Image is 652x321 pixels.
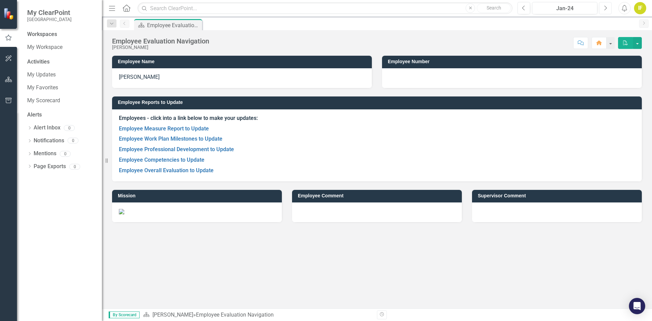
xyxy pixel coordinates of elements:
strong: Employees - click into a link below to make your updates: [119,115,258,121]
a: [PERSON_NAME] [152,311,193,318]
div: 0 [60,151,71,157]
button: IF [634,2,646,14]
div: Jan-24 [535,4,595,13]
div: [PERSON_NAME] [112,45,209,50]
span: Search [487,5,501,11]
div: Employee Evaluation Navigation [196,311,274,318]
h3: Supervisor Comment [478,193,638,198]
button: Jan-24 [532,2,597,14]
a: Alert Inbox [34,124,60,132]
h3: Employee Name [118,59,368,64]
a: Notifications [34,137,64,145]
img: Mission.PNG [119,209,124,214]
small: [GEOGRAPHIC_DATA] [27,17,72,22]
h3: Employee Number [388,59,638,64]
a: Mentions [34,150,56,158]
a: Employee Measure Report to Update [119,125,209,132]
h3: Employee Reports to Update [118,100,638,105]
div: » [143,311,372,319]
a: Employee Overall Evaluation to Update [119,167,214,174]
div: Employee Evaluation Navigation [147,21,200,30]
div: Alerts [27,111,95,119]
a: Employee Competencies to Update [119,157,204,163]
h3: Employee Comment [298,193,458,198]
a: Employee Professional Development to Update [119,146,234,153]
div: Workspaces [27,31,57,38]
div: 0 [68,138,78,144]
h3: Mission [118,193,278,198]
a: Page Exports [34,163,66,171]
a: My Workspace [27,43,95,51]
a: My Scorecard [27,97,95,105]
a: My Updates [27,71,95,79]
p: [PERSON_NAME] [119,73,365,81]
input: Search ClearPoint... [138,2,512,14]
div: Activities [27,58,95,66]
div: Employee Evaluation Navigation [112,37,209,45]
a: Employee Work Plan Milestones to Update [119,136,222,142]
img: ClearPoint Strategy [3,8,15,20]
div: 0 [64,125,75,131]
div: 0 [69,164,80,170]
button: Search [477,3,511,13]
div: Open Intercom Messenger [629,298,645,314]
a: My Favorites [27,84,95,92]
span: My ClearPoint [27,8,72,17]
span: By Scorecard [109,311,140,318]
